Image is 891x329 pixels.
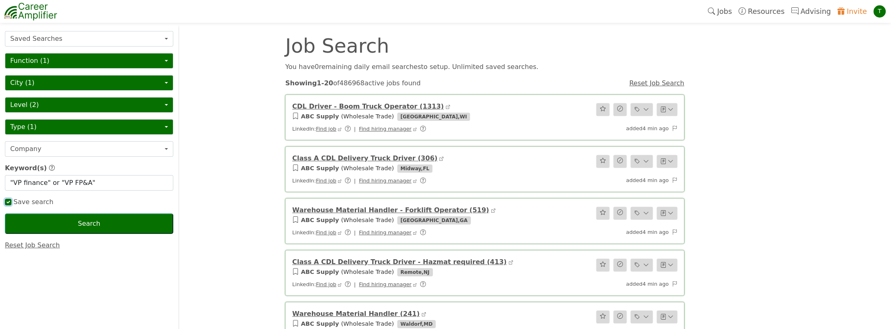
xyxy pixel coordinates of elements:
span: | [354,126,356,132]
span: [GEOGRAPHIC_DATA] , WI [397,113,470,121]
span: | [354,178,356,184]
a: Find job [316,178,336,184]
span: ( Wholesale Trade ) [341,217,394,223]
button: Level (2) [5,97,173,113]
span: LinkedIn: [292,229,431,236]
span: Remote , NJ [397,268,433,276]
span: Midway , FL [397,164,432,173]
a: ABC Supply [301,269,339,275]
a: Find job [316,229,336,236]
div: added 4 min ago [551,228,682,237]
span: ( Wholesale Trade ) [341,113,394,120]
strong: Showing 1 - 20 [285,79,333,87]
a: Find job [316,281,336,287]
button: Company [5,141,173,157]
span: Save search [11,198,54,206]
div: Job Search [280,36,587,56]
div: of 486968 active jobs found [280,78,587,88]
a: Warehouse Material Handler (241) [292,310,420,318]
button: Type (1) [5,119,173,135]
button: City (1) [5,75,173,91]
a: Find hiring manager [359,281,412,287]
span: LinkedIn: [292,178,431,184]
button: Search [5,213,173,234]
a: Reset Job Search [5,241,60,249]
a: ABC Supply [301,113,339,120]
span: ( Wholesale Trade ) [341,165,394,171]
a: ABC Supply [301,217,339,223]
div: You have 0 remaining daily email search es to setup. Unlimited saved searches. [280,62,689,72]
a: Resources [735,2,788,21]
a: ABC Supply [301,165,339,171]
a: Class A CDL Delivery Truck Driver (306) [292,154,437,162]
span: LinkedIn: [292,126,431,132]
span: Keyword(s) [5,164,47,172]
span: ( Wholesale Trade ) [341,269,394,275]
a: CDL Driver - Boom Truck Operator (1313) [292,102,444,110]
a: Warehouse Material Handler - Forklift Operator (519) [292,206,489,214]
span: | [354,229,356,236]
a: Class A CDL Delivery Truck Driver - Hazmat required (413) [292,258,506,266]
span: ( Wholesale Trade ) [341,320,394,327]
a: Jobs [705,2,735,21]
a: Find hiring manager [359,178,412,184]
div: added 4 min ago [551,176,682,185]
button: Saved Searches [5,31,173,47]
span: Waldorf , MD [397,320,436,328]
a: Advising [788,2,834,21]
a: Find job [316,126,336,132]
div: added 4 min ago [551,124,682,133]
a: Find hiring manager [359,229,412,236]
div: T [873,5,886,18]
a: Invite [834,2,870,21]
span: LinkedIn: [292,281,431,287]
button: Function (1) [5,53,173,69]
a: Reset Job Search [629,79,685,87]
a: ABC Supply [301,320,339,327]
a: Find hiring manager [359,126,412,132]
img: career-amplifier-logo.png [4,1,57,22]
div: added 4 min ago [551,280,682,289]
span: | [354,281,356,287]
span: [GEOGRAPHIC_DATA] , GA [397,216,471,225]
